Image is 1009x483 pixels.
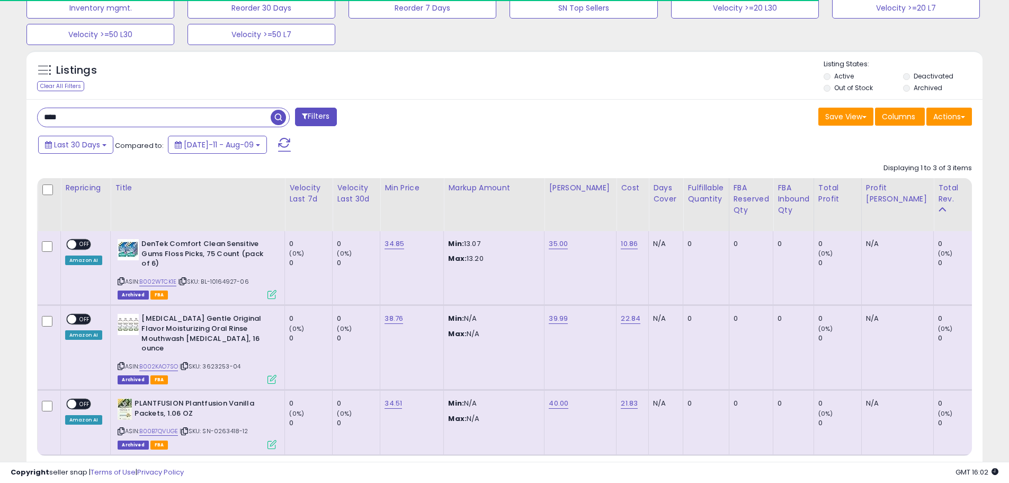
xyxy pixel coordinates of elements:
a: 10.86 [621,239,638,249]
small: (0%) [337,249,352,258]
div: 0 [687,314,720,323]
button: Velocity >=50 L30 [26,24,174,45]
a: 22.84 [621,313,640,324]
div: Amazon AI [65,256,102,265]
div: 0 [778,399,806,408]
div: 0 [818,314,861,323]
small: (0%) [337,409,352,418]
p: N/A [448,399,536,408]
a: Privacy Policy [137,467,184,477]
b: PLANTFUSION Plantfusion Vanilla Packets, 1.06 OZ [135,399,263,421]
span: OFF [76,400,93,409]
small: (0%) [818,249,833,258]
button: Actions [926,108,972,126]
p: Listing States: [824,59,983,69]
div: 0 [818,333,861,343]
h5: Listings [56,63,97,78]
div: 0 [938,399,981,408]
span: FBA [150,291,168,300]
strong: Min: [448,398,464,408]
div: 0 [818,239,861,249]
div: ASIN: [118,399,276,448]
div: 0 [337,418,380,428]
span: Listings that have been deleted from Seller Central [118,441,148,450]
strong: Max: [448,253,467,264]
div: 0 [337,399,380,408]
p: 13.20 [448,254,536,264]
strong: Max: [448,414,467,424]
div: 0 [289,258,332,268]
span: OFF [76,315,93,324]
div: N/A [866,399,925,408]
div: Repricing [65,182,106,194]
label: Out of Stock [834,83,873,92]
span: Last 30 Days [54,139,100,150]
div: 0 [938,258,981,268]
div: seller snap | | [11,468,184,478]
div: 0 [818,399,861,408]
div: Min Price [385,182,439,194]
a: B002WTCK1E [139,277,176,286]
small: (0%) [337,324,352,333]
span: OFF [76,240,93,249]
div: Cost [621,182,644,194]
a: 21.83 [621,398,638,409]
img: 51YImFYJv0L._SL40_.jpg [118,314,139,335]
span: 2025-09-9 16:02 GMT [956,467,998,477]
p: N/A [448,414,536,424]
div: N/A [866,239,925,249]
div: 0 [778,314,806,323]
div: Amazon AI [65,415,102,425]
div: 0 [734,399,765,408]
div: Amazon AI [65,330,102,340]
div: Velocity Last 30d [337,182,376,205]
div: 0 [734,314,765,323]
span: | SKU: SN-0263418-12 [180,427,248,435]
span: Listings that have been deleted from Seller Central [118,291,148,300]
span: | SKU: 3623253-04 [180,362,240,371]
div: ASIN: [118,314,276,383]
span: FBA [150,441,168,450]
div: N/A [866,314,925,323]
a: 34.85 [385,239,404,249]
div: FBA inbound Qty [778,182,809,216]
div: 0 [337,333,380,343]
label: Deactivated [914,72,953,81]
div: 0 [938,314,981,323]
strong: Min: [448,313,464,323]
button: Save View [818,108,873,126]
div: Profit [PERSON_NAME] [866,182,929,205]
a: 38.76 [385,313,403,324]
span: FBA [150,375,168,384]
div: 0 [337,258,380,268]
p: N/A [448,314,536,323]
div: 0 [337,239,380,249]
div: Days Cover [653,182,678,205]
a: 34.51 [385,398,402,409]
p: 13.07 [448,239,536,249]
div: ASIN: [118,239,276,298]
button: Filters [295,108,336,126]
div: 0 [778,239,806,249]
div: 0 [938,418,981,428]
button: Velocity >=50 L7 [187,24,335,45]
div: [PERSON_NAME] [549,182,612,194]
div: 0 [818,258,861,268]
button: Last 30 Days [38,136,113,154]
span: [DATE]-11 - Aug-09 [184,139,254,150]
a: 35.00 [549,239,568,249]
small: (0%) [938,249,953,258]
div: Velocity Last 7d [289,182,328,205]
b: DenTek Comfort Clean Sensitive Gums Floss Picks, 75 Count (pack of 6) [141,239,270,271]
div: 0 [818,418,861,428]
div: 0 [337,314,380,323]
a: 39.99 [549,313,568,324]
span: Columns [882,111,915,122]
strong: Min: [448,239,464,249]
img: 51Olh80uL2S._SL40_.jpg [118,239,139,260]
label: Archived [914,83,942,92]
small: (0%) [938,324,953,333]
span: | SKU: BL-10164927-06 [178,277,249,286]
small: (0%) [289,409,304,418]
small: (0%) [938,409,953,418]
